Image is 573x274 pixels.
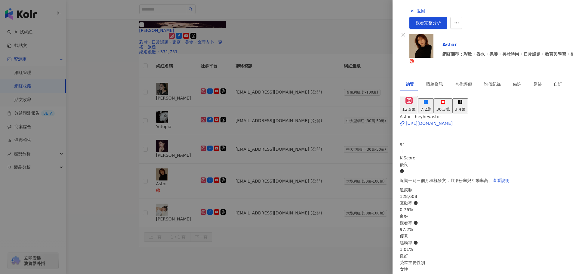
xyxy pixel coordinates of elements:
div: 互動率 [400,200,566,206]
div: 良好 [400,213,566,220]
div: 3.4萬 [455,106,466,112]
div: 12.9萬 [402,106,416,112]
button: 36.3萬 [434,98,452,113]
button: 查看說明 [492,174,510,186]
button: 3.4萬 [452,98,468,113]
div: 優秀 [400,233,566,239]
div: 受眾主要性別 [400,259,566,266]
div: K-Score : [400,155,566,174]
div: 足跡 [533,81,542,88]
div: 0.76% [400,206,566,213]
div: 總覽 [406,81,414,88]
span: 返回 [417,8,425,13]
span: 觀看完整分析 [416,20,441,25]
button: 7.2萬 [418,98,434,113]
button: 返回 [409,5,426,17]
div: 女性 [400,266,566,272]
div: 聯絡資訊 [426,81,443,88]
span: Astor | heyheyastor [400,114,441,119]
div: 7.2萬 [421,106,431,112]
div: 備註 [513,81,521,88]
div: 1.01% [400,246,566,253]
button: Close [400,31,407,38]
div: 128,608 [400,193,566,200]
div: 追蹤數 [400,186,566,193]
div: 97.2% [400,226,566,233]
div: 漲粉率 [400,239,566,246]
div: 自訂 [554,81,562,88]
button: 12.9萬 [400,96,418,113]
div: 詢價紀錄 [484,81,501,88]
div: 36.3萬 [436,106,450,112]
a: 觀看完整分析 [409,17,447,29]
div: 合作評價 [455,81,472,88]
div: [URL][DOMAIN_NAME] [406,120,453,127]
a: [URL][DOMAIN_NAME] [400,120,566,127]
a: KOL Avatar [409,34,438,65]
div: 觀看率 [400,220,566,226]
span: 查看說明 [493,178,510,183]
div: 優良 [400,161,566,168]
img: KOL Avatar [409,34,433,58]
div: 近期一到三個月積極發文，且漲粉率與互動率高。 [400,174,566,186]
div: 良好 [400,253,566,259]
span: close [401,32,406,37]
div: 91 [400,141,566,148]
